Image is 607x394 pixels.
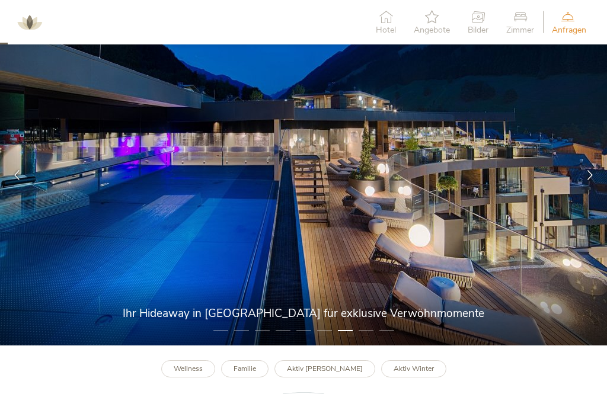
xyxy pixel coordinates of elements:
a: Wellness [161,360,215,377]
span: Hotel [376,26,396,34]
img: AMONTI & LUNARIS Wellnessresort [12,5,47,40]
span: Angebote [414,26,450,34]
span: Anfragen [552,26,586,34]
b: Aktiv [PERSON_NAME] [287,364,363,373]
a: Familie [221,360,269,377]
span: Bilder [468,26,488,34]
a: Aktiv [PERSON_NAME] [274,360,375,377]
b: Wellness [174,364,203,373]
span: Zimmer [506,26,534,34]
b: Familie [234,364,256,373]
a: Aktiv Winter [381,360,446,377]
b: Aktiv Winter [394,364,434,373]
a: AMONTI & LUNARIS Wellnessresort [12,18,47,26]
